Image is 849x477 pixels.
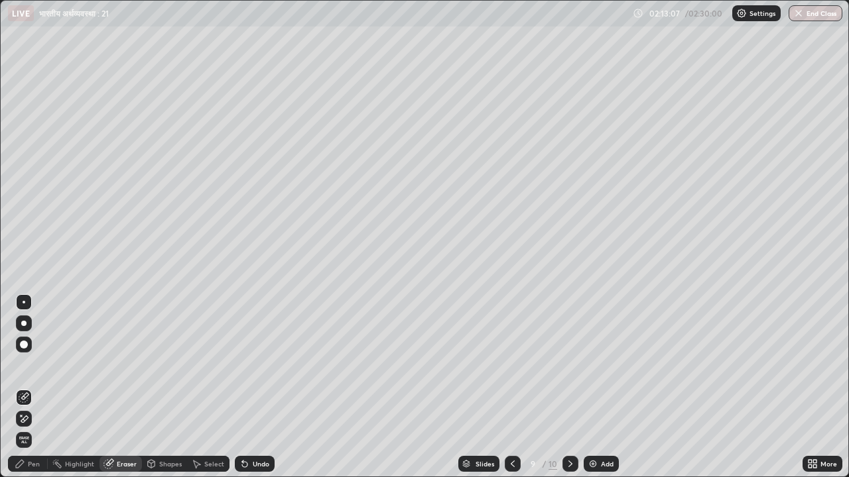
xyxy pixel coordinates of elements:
div: Eraser [117,460,137,467]
div: 9 [526,460,539,468]
div: Undo [253,460,269,467]
span: Erase all [17,436,31,444]
div: Highlight [65,460,94,467]
p: Settings [750,10,775,17]
div: Select [204,460,224,467]
p: LIVE [12,8,30,19]
img: end-class-cross [793,8,804,19]
button: End Class [789,5,842,21]
div: 10 [549,458,557,470]
div: Shapes [159,460,182,467]
div: Slides [476,460,494,467]
div: More [820,460,837,467]
img: add-slide-button [588,458,598,469]
div: Add [601,460,614,467]
img: class-settings-icons [736,8,747,19]
div: Pen [28,460,40,467]
div: / [542,460,546,468]
p: भारतीय अर्थव्यवस्था : 21 [39,8,109,19]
